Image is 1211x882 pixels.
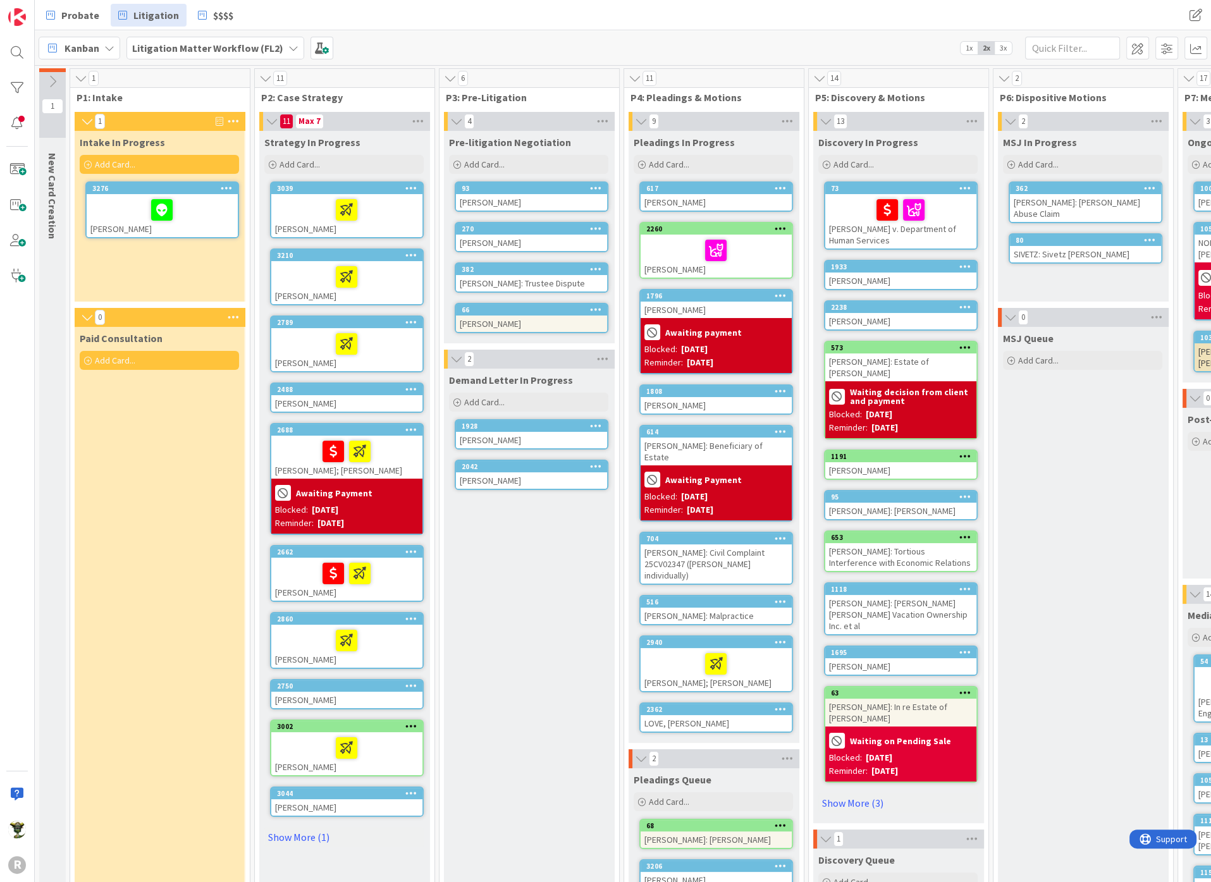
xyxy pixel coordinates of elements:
div: 3039 [277,184,422,193]
span: 11 [273,71,287,86]
span: Strategy In Progress [264,136,360,149]
div: [PERSON_NAME] [271,558,422,601]
input: Quick Filter... [1025,37,1120,59]
span: 2 [1012,71,1022,86]
div: 2750 [277,682,422,690]
span: Add Card... [464,159,505,170]
div: 382 [456,264,607,275]
div: 3044 [277,789,422,798]
span: Add Card... [1018,159,1059,170]
span: 2 [464,352,474,367]
span: 2x [978,42,995,54]
div: 2789[PERSON_NAME] [271,317,422,371]
div: 573 [825,342,976,353]
div: [PERSON_NAME] v. Department of Human Services [825,194,976,248]
span: Intake In Progress [80,136,165,149]
span: $$$$ [213,8,233,23]
div: 2860 [277,615,422,623]
div: 2362 [646,705,792,714]
div: 3206 [641,861,792,872]
div: 80 [1010,235,1161,246]
div: 3039[PERSON_NAME] [271,183,422,237]
div: 2488 [277,385,422,394]
div: 63[PERSON_NAME]: In re Estate of [PERSON_NAME] [825,687,976,726]
div: 2238 [825,302,976,313]
div: 2488[PERSON_NAME] [271,384,422,412]
div: [PERSON_NAME] [641,397,792,413]
a: Probate [39,4,107,27]
div: Blocked: [644,343,677,356]
span: Pre-litigation Negotiation [449,136,571,149]
div: 2662 [271,546,422,558]
div: 2940 [646,638,792,647]
div: 95[PERSON_NAME]: [PERSON_NAME] [825,491,976,519]
div: 270 [456,223,607,235]
div: [PERSON_NAME] [825,273,976,289]
div: 2662[PERSON_NAME] [271,546,422,601]
span: Add Card... [1018,355,1059,366]
b: Waiting on Pending Sale [850,737,951,745]
div: 3002 [277,722,422,731]
b: Awaiting Payment [296,489,372,498]
span: MSJ Queue [1003,332,1054,345]
span: 9 [649,114,659,129]
span: Add Card... [95,355,135,366]
div: 653 [825,532,976,543]
span: 1x [961,42,978,54]
div: [PERSON_NAME] [87,194,238,237]
div: [PERSON_NAME] [825,658,976,675]
div: 63 [831,689,976,697]
div: Reminder: [275,517,314,530]
div: 66[PERSON_NAME] [456,304,607,332]
div: 2042[PERSON_NAME] [456,461,607,489]
div: 704 [646,534,792,543]
div: 2260 [646,224,792,233]
div: [DATE] [317,517,344,530]
div: 63 [825,687,976,699]
div: 66 [456,304,607,315]
span: MSJ In Progress [1003,136,1077,149]
div: 3002[PERSON_NAME] [271,721,422,775]
div: 1933 [831,262,976,271]
div: 68 [641,820,792,831]
span: Discovery Queue [818,854,895,866]
div: Blocked: [829,751,862,764]
div: [PERSON_NAME] [641,235,792,278]
div: 2860 [271,613,422,625]
div: 614 [641,426,792,438]
div: Max 7 [298,118,321,125]
div: 1695 [825,647,976,658]
div: [PERSON_NAME]; [PERSON_NAME] [271,436,422,479]
span: P5: Discovery & Motions [815,91,973,104]
div: [PERSON_NAME] [456,194,607,211]
div: [PERSON_NAME] [456,315,607,332]
div: 704[PERSON_NAME]: Civil Complaint 25CV02347 ([PERSON_NAME] individually) [641,533,792,584]
div: 2750 [271,680,422,692]
span: Litigation [133,8,179,23]
div: 614 [646,427,792,436]
div: [PERSON_NAME] [825,462,976,479]
span: 13 [833,114,847,129]
span: Add Card... [649,159,689,170]
div: 2260 [641,223,792,235]
span: P6: Dispositive Motions [1000,91,1157,104]
div: 1808 [641,386,792,397]
div: 573 [831,343,976,352]
div: 2662 [277,548,422,556]
div: 2940 [641,637,792,648]
div: 93 [462,184,607,193]
div: [PERSON_NAME] [825,313,976,329]
div: [PERSON_NAME] [456,432,607,448]
div: 93[PERSON_NAME] [456,183,607,211]
div: [PERSON_NAME]: Beneficiary of Estate [641,438,792,465]
div: 614[PERSON_NAME]: Beneficiary of Estate [641,426,792,465]
div: 617 [646,184,792,193]
div: 3002 [271,721,422,732]
div: [PERSON_NAME] [641,194,792,211]
span: 0 [1018,310,1028,325]
span: 11 [280,114,293,129]
a: Litigation [111,4,187,27]
div: [DATE] [871,421,898,434]
div: 73[PERSON_NAME] v. Department of Human Services [825,183,976,248]
div: 3039 [271,183,422,194]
